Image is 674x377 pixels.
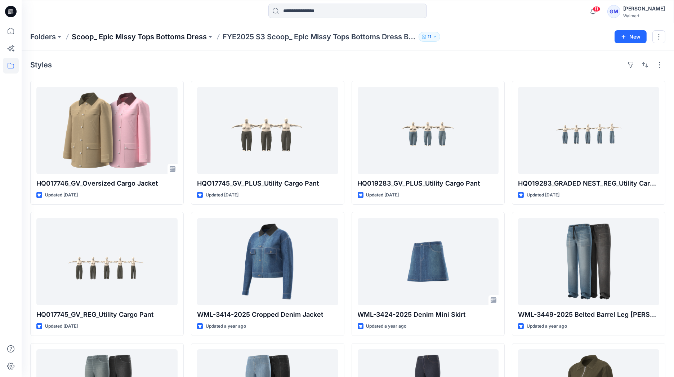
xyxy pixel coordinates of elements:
p: FYE2025 S3 Scoop_ Epic Missy Tops Bottoms Dress Board [223,32,416,42]
p: Updated [DATE] [45,191,78,199]
p: Updated [DATE] [527,191,559,199]
p: HQO17745_GV_PLUS_Utility Cargo Pant [197,178,338,188]
p: 11 [428,33,431,41]
a: Folders [30,32,56,42]
span: 11 [593,6,601,12]
button: New [615,30,647,43]
a: HQ019283_GV_PLUS_Utility Cargo Pant [358,87,499,174]
p: HQ019283_GV_PLUS_Utility Cargo Pant [358,178,499,188]
p: Updated [DATE] [366,191,399,199]
p: WML-3424-2025 Denim Mini Skirt [358,310,499,320]
p: Updated a year ago [366,323,407,330]
p: HQ017746_GV_Oversized Cargo Jacket [36,178,178,188]
a: WML-3414-2025 Cropped Denim Jacket [197,218,338,305]
p: HQ019283_GRADED NEST_REG_Utility Cargo Pant [518,178,659,188]
a: HQO17745_GV_PLUS_Utility Cargo Pant [197,87,338,174]
p: Updated a year ago [206,323,246,330]
a: WML-3424-2025 Denim Mini Skirt [358,218,499,305]
div: GM [607,5,620,18]
div: Walmart [623,13,665,18]
p: HQ017745_GV_REG_Utility Cargo Pant [36,310,178,320]
a: Scoop_ Epic Missy Tops Bottoms Dress [72,32,207,42]
a: HQ019283_GRADED NEST_REG_Utility Cargo Pant [518,87,659,174]
p: WML-3449-2025 Belted Barrel Leg [PERSON_NAME] [518,310,659,320]
div: [PERSON_NAME] [623,4,665,13]
h4: Styles [30,61,52,69]
p: WML-3414-2025 Cropped Denim Jacket [197,310,338,320]
a: HQ017745_GV_REG_Utility Cargo Pant [36,218,178,305]
p: Updated [DATE] [206,191,238,199]
a: HQ017746_GV_Oversized Cargo Jacket [36,87,178,174]
p: Updated a year ago [527,323,567,330]
a: WML-3449-2025 Belted Barrel Leg Jean [518,218,659,305]
p: Updated [DATE] [45,323,78,330]
button: 11 [419,32,440,42]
